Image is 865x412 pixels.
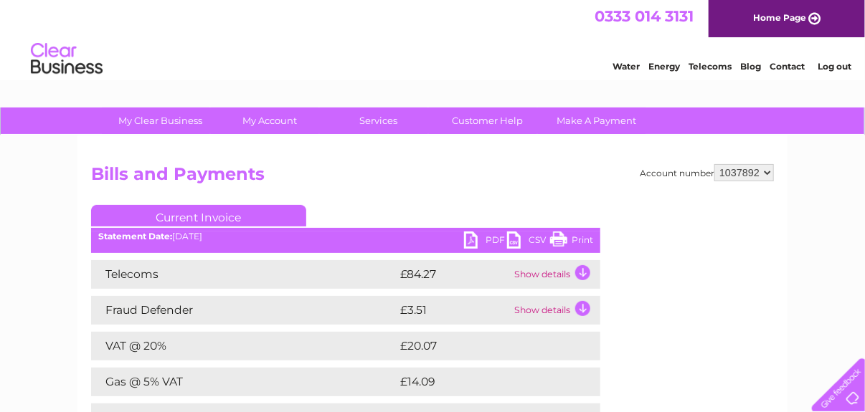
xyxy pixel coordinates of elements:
[397,260,511,289] td: £84.27
[397,296,511,325] td: £3.51
[91,296,397,325] td: Fraud Defender
[740,61,761,72] a: Blog
[429,107,547,134] a: Customer Help
[595,7,694,25] a: 0333 014 3131
[95,8,772,70] div: Clear Business is a trading name of Verastar Limited (registered in [GEOGRAPHIC_DATA] No. 3667643...
[211,107,329,134] a: My Account
[397,368,571,396] td: £14.09
[397,332,572,360] td: £20.07
[538,107,656,134] a: Make A Payment
[511,296,600,325] td: Show details
[511,260,600,289] td: Show details
[91,368,397,396] td: Gas @ 5% VAT
[818,61,851,72] a: Log out
[770,61,805,72] a: Contact
[91,205,306,226] a: Current Invoice
[91,260,397,289] td: Telecoms
[648,61,680,72] a: Energy
[91,231,600,241] div: [DATE]
[689,61,732,72] a: Telecoms
[91,332,397,360] td: VAT @ 20%
[91,164,774,191] h2: Bills and Payments
[550,231,593,252] a: Print
[102,107,220,134] a: My Clear Business
[30,37,103,81] img: logo.png
[320,107,438,134] a: Services
[464,231,507,252] a: PDF
[98,231,172,241] b: Statement Date:
[507,231,550,252] a: CSV
[613,61,640,72] a: Water
[640,164,774,181] div: Account number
